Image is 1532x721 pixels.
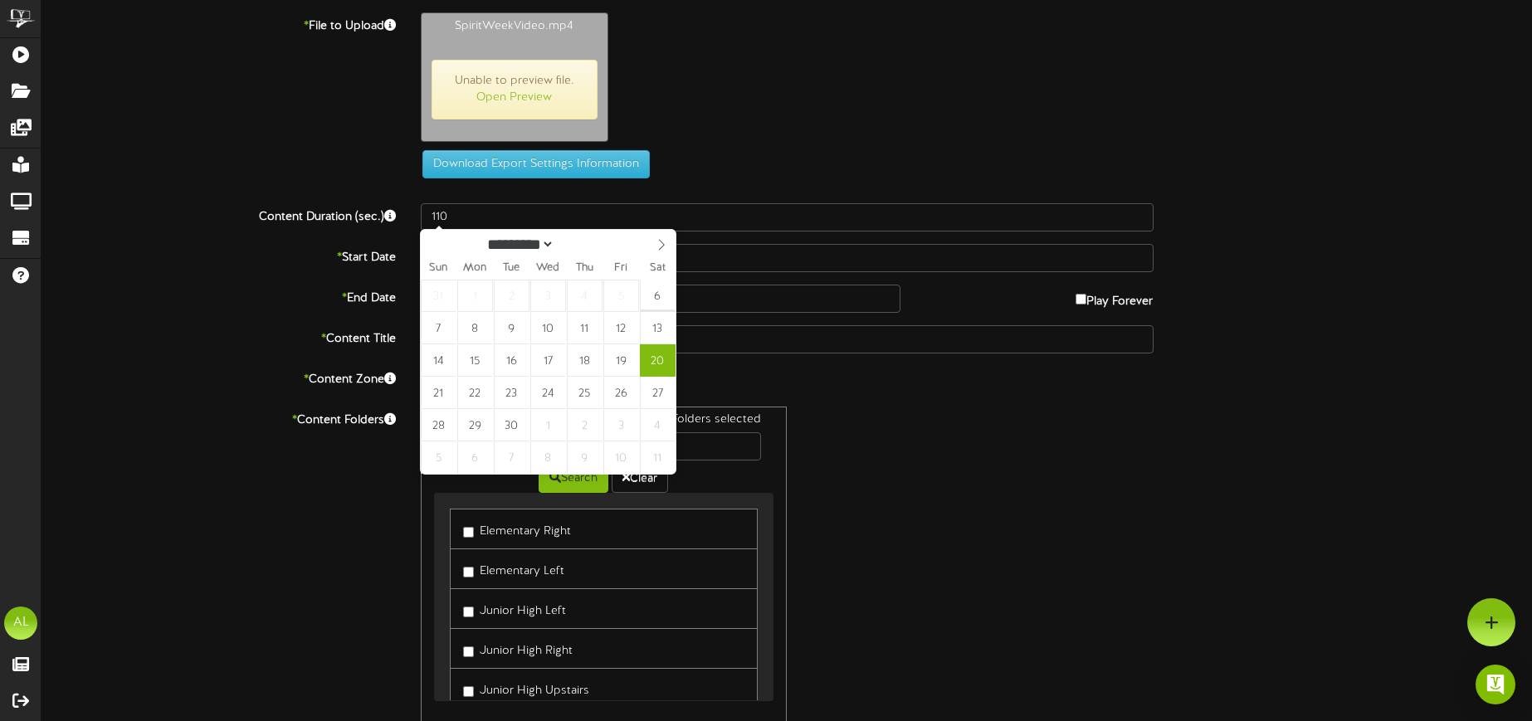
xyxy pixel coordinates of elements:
input: Elementary Left [463,567,474,577]
span: September 13, 2025 [640,312,676,344]
span: October 1, 2025 [530,409,566,441]
label: Junior High Upstairs [463,677,589,699]
span: September 8, 2025 [457,312,493,344]
span: Sat [639,263,676,274]
span: Tue [493,263,529,274]
span: September 17, 2025 [530,344,566,377]
span: September 11, 2025 [567,312,603,344]
label: Elementary Left [463,558,564,580]
button: Search [539,465,608,493]
label: Content Title [29,325,408,348]
label: End Date [29,285,408,307]
span: August 31, 2025 [421,280,456,312]
span: September 1, 2025 [457,280,493,312]
span: September 9, 2025 [494,312,529,344]
span: September 12, 2025 [603,312,639,344]
span: September 26, 2025 [603,377,639,409]
input: Junior High Right [463,646,474,657]
span: September 10, 2025 [530,312,566,344]
label: Content Zone [29,366,408,388]
label: Start Date [29,244,408,266]
span: October 3, 2025 [603,409,639,441]
span: Unable to preview file. [432,60,598,119]
span: September 7, 2025 [421,312,456,344]
input: Elementary Right [463,527,474,538]
input: Year [554,236,614,253]
span: October 9, 2025 [567,441,603,474]
a: Open Preview [476,91,552,104]
span: September 14, 2025 [421,344,456,377]
span: October 5, 2025 [421,441,456,474]
span: October 11, 2025 [640,441,676,474]
label: Junior High Left [463,597,566,620]
span: October 8, 2025 [530,441,566,474]
span: Thu [566,263,603,274]
span: September 4, 2025 [567,280,603,312]
label: File to Upload [29,12,408,35]
span: Fri [603,263,639,274]
label: Junior High Right [463,637,573,660]
label: Elementary Right [463,518,571,540]
a: Download Export Settings Information [414,158,650,170]
label: Content Duration (sec.) [29,203,408,226]
span: September 20, 2025 [640,344,676,377]
span: September 28, 2025 [421,409,456,441]
span: October 2, 2025 [567,409,603,441]
label: Content Folders [29,407,408,429]
span: Sun [421,263,457,274]
input: Junior High Left [463,607,474,617]
span: September 29, 2025 [457,409,493,441]
button: Download Export Settings Information [422,150,650,178]
span: September 5, 2025 [603,280,639,312]
span: September 19, 2025 [603,344,639,377]
span: September 30, 2025 [494,409,529,441]
span: September 25, 2025 [567,377,603,409]
label: Play Forever [1076,285,1153,310]
span: September 6, 2025 [640,280,676,312]
span: September 18, 2025 [567,344,603,377]
span: September 22, 2025 [457,377,493,409]
span: September 23, 2025 [494,377,529,409]
span: September 2, 2025 [494,280,529,312]
input: Play Forever [1076,294,1086,304]
span: September 3, 2025 [530,280,566,312]
input: Junior High Upstairs [463,686,474,697]
span: October 10, 2025 [603,441,639,474]
span: September 27, 2025 [640,377,676,409]
span: September 21, 2025 [421,377,456,409]
div: Open Intercom Messenger [1476,665,1515,704]
input: Title of this Content [421,325,1154,353]
span: October 7, 2025 [494,441,529,474]
button: Clear [612,465,668,493]
span: Mon [456,263,493,274]
div: AL [4,607,37,640]
span: October 4, 2025 [640,409,676,441]
span: September 15, 2025 [457,344,493,377]
span: September 24, 2025 [530,377,566,409]
span: Wed [529,263,566,274]
span: October 6, 2025 [457,441,493,474]
span: September 16, 2025 [494,344,529,377]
